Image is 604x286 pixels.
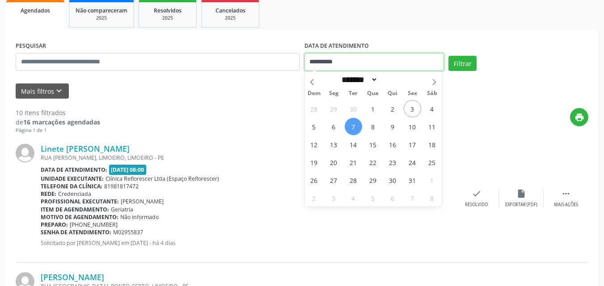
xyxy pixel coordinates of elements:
[465,202,488,208] div: Resolvido
[41,272,104,282] a: [PERSON_NAME]
[58,190,91,198] span: Credenciada
[345,171,362,189] span: Outubro 28, 2025
[106,175,219,182] span: Clínica Reflorescer Ltda (Espaço Reflorescer)
[384,153,401,171] span: Outubro 23, 2025
[41,239,454,247] p: Solicitado por [PERSON_NAME] em [DATE] - há 4 dias
[41,144,130,153] a: Linete [PERSON_NAME]
[364,189,382,207] span: Novembro 5, 2025
[325,153,342,171] span: Outubro 20, 2025
[383,91,402,96] span: Qui
[70,221,118,228] span: [PHONE_NUMBER]
[554,202,578,208] div: Mais ações
[423,118,441,135] span: Outubro 11, 2025
[384,189,401,207] span: Novembro 6, 2025
[121,198,164,205] span: [PERSON_NAME]
[41,198,119,205] b: Profissional executante:
[339,75,378,84] select: Month
[16,117,100,127] div: de
[423,100,441,117] span: Outubro 4, 2025
[120,213,159,221] span: Não informado
[570,108,588,126] button: print
[54,86,64,96] i: keyboard_arrow_down
[364,118,382,135] span: Outubro 8, 2025
[345,189,362,207] span: Novembro 4, 2025
[208,15,253,21] div: 2025
[305,118,323,135] span: Outubro 5, 2025
[16,83,69,99] button: Mais filtroskeyboard_arrow_down
[41,190,56,198] b: Rede:
[41,154,454,162] div: RUA [PERSON_NAME], LIMOEIRO, LIMOEIRO - PE
[104,182,139,190] span: 81981817472
[402,91,422,96] span: Sex
[305,100,323,117] span: Setembro 28, 2025
[423,153,441,171] span: Outubro 25, 2025
[384,100,401,117] span: Outubro 2, 2025
[423,171,441,189] span: Novembro 1, 2025
[113,228,143,236] span: M02955837
[21,7,50,14] span: Agendados
[23,118,100,126] strong: 16 marcações agendadas
[384,171,401,189] span: Outubro 30, 2025
[16,39,46,53] label: PESQUISAR
[404,153,421,171] span: Outubro 24, 2025
[16,127,100,134] div: Página 1 de 1
[574,112,584,122] i: print
[41,213,118,221] b: Motivo de agendamento:
[215,7,245,14] span: Cancelados
[561,189,571,199] i: 
[472,189,482,199] i: check
[505,202,537,208] div: Exportar (PDF)
[404,171,421,189] span: Outubro 31, 2025
[305,136,323,153] span: Outubro 12, 2025
[305,153,323,171] span: Outubro 19, 2025
[448,56,477,71] button: Filtrar
[41,175,104,182] b: Unidade executante:
[41,166,107,174] b: Data de atendimento:
[305,189,323,207] span: Novembro 2, 2025
[76,15,127,21] div: 2025
[404,189,421,207] span: Novembro 7, 2025
[422,91,442,96] span: Sáb
[343,91,363,96] span: Ter
[304,39,369,53] label: DATA DE ATENDIMENTO
[41,221,68,228] b: Preparo:
[423,189,441,207] span: Novembro 8, 2025
[404,100,421,117] span: Outubro 3, 2025
[384,136,401,153] span: Outubro 16, 2025
[41,182,102,190] b: Telefone da clínica:
[109,165,147,175] span: [DATE] 08:00
[345,100,362,117] span: Setembro 30, 2025
[325,189,342,207] span: Novembro 3, 2025
[325,118,342,135] span: Outubro 6, 2025
[145,15,190,21] div: 2025
[304,91,324,96] span: Dom
[305,171,323,189] span: Outubro 26, 2025
[364,100,382,117] span: Outubro 1, 2025
[345,153,362,171] span: Outubro 21, 2025
[325,171,342,189] span: Outubro 27, 2025
[325,100,342,117] span: Setembro 29, 2025
[324,91,343,96] span: Seg
[378,75,407,84] input: Year
[363,91,383,96] span: Qua
[404,118,421,135] span: Outubro 10, 2025
[76,7,127,14] span: Não compareceram
[364,136,382,153] span: Outubro 15, 2025
[154,7,182,14] span: Resolvidos
[16,108,100,117] div: 10 itens filtrados
[364,171,382,189] span: Outubro 29, 2025
[41,228,111,236] b: Senha de atendimento:
[325,136,342,153] span: Outubro 13, 2025
[111,206,133,213] span: Geriatria
[41,206,109,213] b: Item de agendamento:
[404,136,421,153] span: Outubro 17, 2025
[345,118,362,135] span: Outubro 7, 2025
[16,144,34,162] img: img
[345,136,362,153] span: Outubro 14, 2025
[516,189,526,199] i: insert_drive_file
[364,153,382,171] span: Outubro 22, 2025
[423,136,441,153] span: Outubro 18, 2025
[384,118,401,135] span: Outubro 9, 2025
